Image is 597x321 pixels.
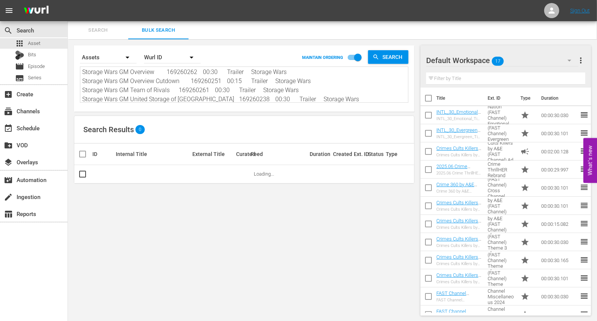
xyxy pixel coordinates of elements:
div: Ext. ID [354,151,366,157]
span: Promo [520,165,529,174]
td: Crimes Cults Killers by A&E (FAST Channel) Theme Promo 2 Cults Refresh [485,269,517,287]
span: reorder [580,147,589,156]
div: INTL_30_Evergreen_Tiny House Nation_Promo [436,134,482,139]
td: Crimes Cults Killers by A&E (FAST Channel) Overview Refresh [485,197,517,215]
div: Crimes Cults Killers by A&E (FAST Channel) Theme 3 Promo Killers Refresh [436,243,482,248]
textarea: Title ID Product duration Type Trailer campaign title Storage Wars GM Make That Money 169260234 0... [82,68,408,103]
td: 00:00:29.997 [538,160,580,179]
img: ans4CAIJ8jUAAAAAAAAAAAAAAAAAAAAAAAAgQb4GAAAAAAAAAAAAAAAAAAAAAAAAJMjXAAAAAAAAAAAAAAAAAAAAAAAAgAT5G... [18,2,54,20]
button: more_vert [576,51,585,69]
a: Crimes Cults Killers by A&E (FAST Channel) Theme Promo 1 Crimes Refresh [436,254,481,282]
a: Crimes Cults Killers by A&E (FAST Channel) Overview Refresh [436,218,481,241]
div: Feed [251,151,307,157]
div: External Title [192,151,234,157]
span: Bulk Search [133,26,184,35]
span: reorder [580,128,589,137]
span: Episode [15,62,24,71]
span: reorder [580,183,589,192]
span: Automation [4,176,13,185]
div: Crimes Cults Killers by A&E (FAST Channel) Ad Slate 120 [436,153,482,157]
td: 2025.06 Crime ThrillHER Rebrand Promo 30 [485,160,517,179]
td: 00:00:30.101 [538,179,580,197]
div: 2025.06 Crime ThrillHER Rebrand Promo 30 [436,171,482,176]
p: MAINTAIN ORDERING [302,55,343,60]
a: Crimes Cults Killers by A&E (FAST Channel) Overview Refresh [436,200,481,222]
span: Promo [520,256,529,265]
td: 00:00:30.030 [538,287,580,306]
span: 0 [135,127,145,132]
span: Search [379,50,408,64]
span: more_vert [576,56,585,65]
div: Crimes Cults Killers by A&E (FAST Channel) Theme Promo 1 Crimes Refresh [436,261,482,266]
span: Asset [15,39,24,48]
div: Curated [236,151,249,157]
span: reorder [580,237,589,246]
td: 00:00:30.165 [538,251,580,269]
span: Series [15,74,24,83]
div: Status [368,151,384,157]
span: reorder [580,219,589,228]
span: Reports [4,210,13,219]
span: Search Results [83,125,134,134]
span: Promo [520,201,529,210]
a: Crimes Cults Killers by A&E (FAST Channel) Theme Promo 2 Cults Refresh [436,272,481,301]
span: Asset [28,40,40,47]
div: Created [333,151,351,157]
td: 00:00:15.082 [538,215,580,233]
td: Crimes Cults Killers by A&E (FAST Channel) Theme 3 Promo Killers Refresh [485,233,517,251]
div: Duration [310,151,331,157]
th: Title [436,88,483,109]
span: Promo [520,111,529,120]
td: Crime 360 by A&E (FAST Channel) Cross Channel Evergreen Freevee [485,179,517,197]
span: Promo [520,310,529,319]
span: reorder [580,201,589,210]
div: Internal Title [116,151,190,157]
span: Search [72,26,124,35]
div: Crime 360 by A&E (FAST Channel) Cross Channel Evergreen Freevee [436,189,482,194]
td: 00:00:30.030 [538,106,580,124]
span: Episode [28,63,45,70]
span: reorder [580,273,589,282]
td: Crimes Cults Killers by A&E (FAST Channel) Theme Promo 1 Crimes Refresh [485,251,517,269]
div: Crimes Cults Killers by A&E (FAST Channel) Theme Promo 2 Cults Refresh [436,279,482,284]
a: INTL_30_Evergreen_Tiny House Nation_Promo [436,127,480,144]
div: Bits [15,51,24,60]
th: Ext. ID [483,88,516,109]
td: 00:00:30.101 [538,197,580,215]
span: Loading... [254,171,274,177]
td: Crimes Cults Killers by A&E (FAST Channel) Ad Slate 120 [485,142,517,160]
a: Sign Out [570,8,590,14]
span: Promo [520,219,529,228]
a: Crimes Cults Killers by A&E (FAST Channel) Ad Slate 120 [436,145,481,168]
td: Tiny House Nation (FAST Channel) Evergreen [GEOGRAPHIC_DATA] [485,124,517,142]
div: Wurl ID [144,47,201,68]
a: 2025.06 Crime ThrillHER Rebrand Promo 30 [436,164,475,181]
div: INTL_30_Emotional_Tiny House Nation_Promo [436,116,482,121]
td: FAST Channel Miscellaneous 2024 Promo 30 [485,287,517,306]
a: Crime 360 by A&E (FAST Channel) Cross Channel Evergreen Freevee [436,182,477,204]
td: Crimes Cults Killers by A&E (FAST Channel) Overview Refresh [485,215,517,233]
div: ID [92,151,114,157]
button: Search [368,50,408,64]
span: reorder [580,310,589,319]
span: reorder [580,165,589,174]
span: Search [4,26,13,35]
div: Default Workspace [426,50,579,71]
span: Create [4,90,13,99]
span: Promo [520,238,529,247]
span: VOD [4,141,13,150]
a: Crimes Cults Killers by A&E (FAST Channel) Theme 3 Promo Killers Refresh [436,236,481,264]
th: Duration [537,88,582,109]
span: Overlays [4,158,13,167]
span: Series [28,74,41,82]
td: 00:02:00.128 [538,142,580,160]
div: Crimes Cults Killers by A&E (FAST Channel) Overview Refresh [436,225,482,230]
span: Ingestion [4,193,13,202]
div: FAST Channel Miscellaneous 2024 Cold Case Files Cross Channel Promo 30 [436,298,482,302]
td: Tiny House Nation (FAST Channel) Emotional CANADA [485,106,517,124]
th: Type [516,88,537,109]
td: 00:00:30.030 [538,233,580,251]
span: reorder [580,110,589,119]
span: Schedule [4,124,13,133]
td: 00:00:30.101 [538,269,580,287]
